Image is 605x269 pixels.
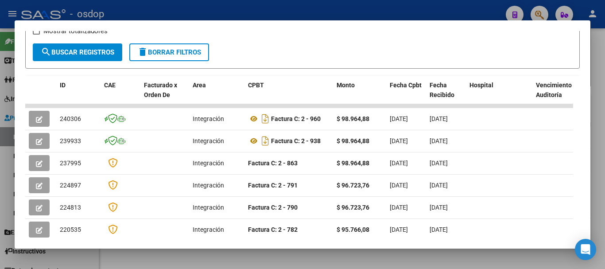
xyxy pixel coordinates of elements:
span: [DATE] [390,115,408,122]
span: Hospital [469,82,493,89]
datatable-header-cell: Area [189,76,244,115]
span: Integración [193,160,224,167]
span: [DATE] [390,137,408,144]
mat-icon: search [41,47,51,57]
datatable-header-cell: Fecha Cpbt [386,76,426,115]
span: [DATE] [430,115,448,122]
span: Vencimiento Auditoría [536,82,572,99]
span: Borrar Filtros [137,48,201,56]
span: [DATE] [390,160,408,167]
strong: $ 96.723,76 [337,182,369,189]
span: Integración [193,115,224,122]
span: [DATE] [390,204,408,211]
datatable-header-cell: CPBT [244,76,333,115]
strong: Factura C: 2 - 791 [248,182,298,189]
strong: Factura C: 2 - 790 [248,204,298,211]
strong: Factura C: 2 - 782 [248,226,298,233]
i: Descargar documento [260,134,271,148]
span: [DATE] [390,226,408,233]
span: CAE [104,82,116,89]
span: ID [60,82,66,89]
span: Mostrar totalizadores [43,26,108,36]
datatable-header-cell: Hospital [466,76,532,115]
mat-icon: delete [137,47,148,57]
span: Integración [193,137,224,144]
strong: Factura C: 2 - 938 [271,137,321,144]
strong: $ 98.964,88 [337,137,369,144]
span: [DATE] [430,160,448,167]
span: [DATE] [430,204,448,211]
span: 240306 [60,115,81,122]
strong: Factura C: 2 - 863 [248,160,298,167]
button: Buscar Registros [33,43,122,61]
strong: $ 96.723,76 [337,204,369,211]
datatable-header-cell: Fecha Recibido [426,76,466,115]
strong: $ 98.964,88 [337,160,369,167]
datatable-header-cell: Vencimiento Auditoría [532,76,572,115]
span: [DATE] [430,226,448,233]
datatable-header-cell: Monto [333,76,386,115]
span: Fecha Cpbt [390,82,422,89]
span: Facturado x Orden De [144,82,177,99]
strong: $ 95.766,08 [337,226,369,233]
span: Buscar Registros [41,48,114,56]
span: 224897 [60,182,81,189]
span: Integración [193,204,224,211]
span: 220535 [60,226,81,233]
span: 239933 [60,137,81,144]
span: Area [193,82,206,89]
span: [DATE] [430,182,448,189]
span: [DATE] [390,182,408,189]
span: 224813 [60,204,81,211]
span: Integración [193,182,224,189]
datatable-header-cell: Facturado x Orden De [140,76,189,115]
strong: Factura C: 2 - 960 [271,115,321,122]
strong: $ 98.964,88 [337,115,369,122]
button: Borrar Filtros [129,43,209,61]
span: 237995 [60,160,81,167]
span: [DATE] [430,137,448,144]
i: Descargar documento [260,112,271,126]
div: Open Intercom Messenger [575,239,596,260]
span: Fecha Recibido [430,82,454,99]
datatable-header-cell: CAE [101,76,140,115]
span: Monto [337,82,355,89]
span: Integración [193,226,224,233]
datatable-header-cell: ID [56,76,101,115]
span: CPBT [248,82,264,89]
